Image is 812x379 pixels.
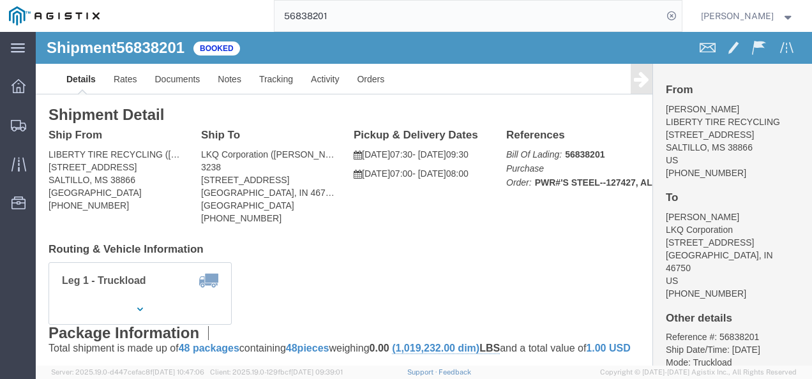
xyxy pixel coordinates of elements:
[439,368,471,376] a: Feedback
[407,368,439,376] a: Support
[291,368,343,376] span: [DATE] 09:39:01
[153,368,204,376] span: [DATE] 10:47:06
[700,8,795,24] button: [PERSON_NAME]
[274,1,663,31] input: Search for shipment number, reference number
[210,368,343,376] span: Client: 2025.19.0-129fbcf
[600,367,797,378] span: Copyright © [DATE]-[DATE] Agistix Inc., All Rights Reserved
[51,368,204,376] span: Server: 2025.19.0-d447cefac8f
[36,32,812,366] iframe: FS Legacy Container
[9,6,100,26] img: logo
[701,9,774,23] span: Nathan Seeley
